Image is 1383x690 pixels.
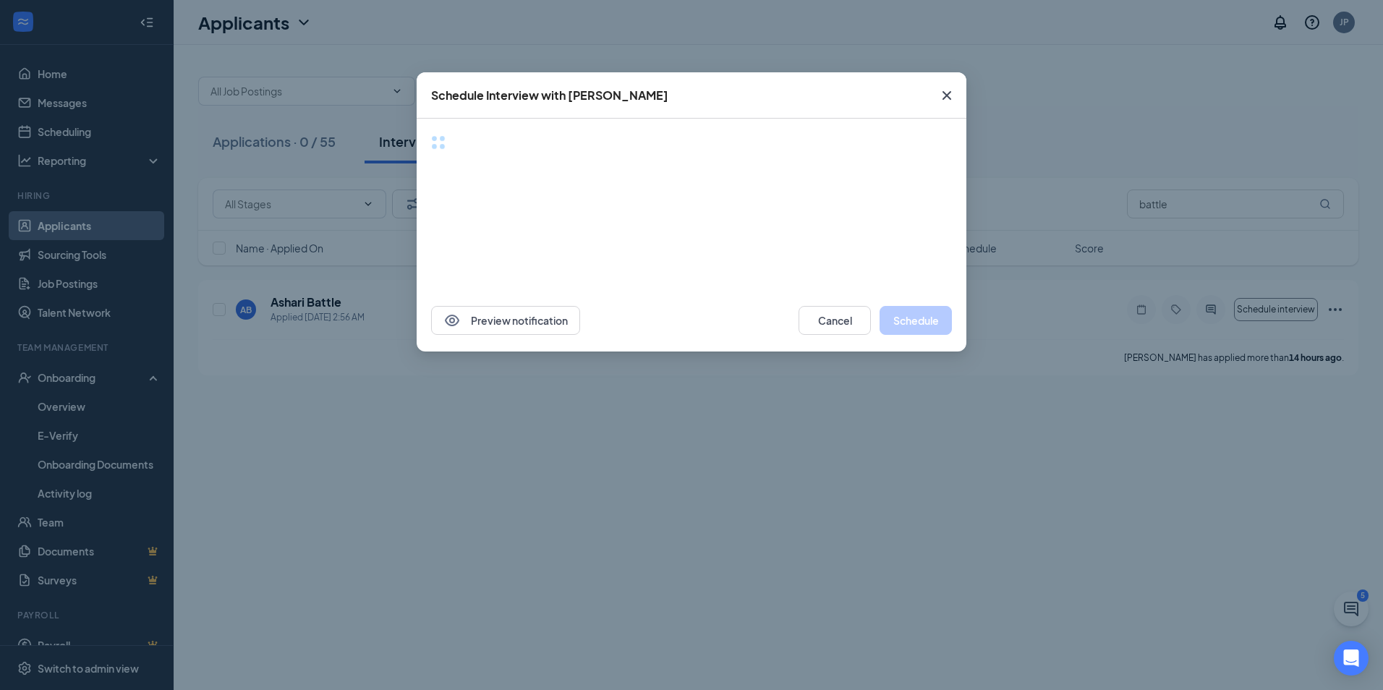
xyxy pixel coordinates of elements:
button: EyePreview notification [431,306,580,335]
button: Close [927,72,966,119]
div: Open Intercom Messenger [1334,641,1369,676]
button: Cancel [799,306,871,335]
svg: Eye [443,312,461,329]
div: Schedule Interview with [PERSON_NAME] [431,88,668,103]
svg: Cross [938,87,956,104]
button: Schedule [880,306,952,335]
